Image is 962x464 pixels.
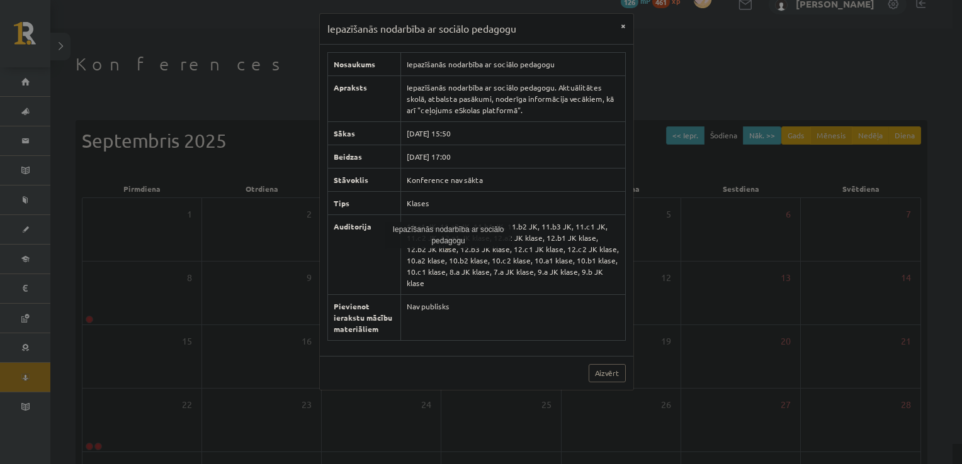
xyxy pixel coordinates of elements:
td: Konference nav sākta [400,168,625,191]
td: Klases [400,191,625,214]
th: Pievienot ierakstu mācību materiāliem [327,294,400,340]
td: [DATE] 17:00 [400,145,625,168]
a: Aizvērt [589,364,626,382]
td: [DATE] 15:50 [400,121,625,145]
th: Stāvoklis [327,168,400,191]
th: Beidzas [327,145,400,168]
th: Sākas [327,121,400,145]
th: Tips [327,191,400,214]
th: Apraksts [327,75,400,121]
th: Nosaukums [327,52,400,75]
h3: Iepazīšanās nodarbība ar sociālo pedagogu [327,21,516,36]
td: Iepazīšanās nodarbība ar sociālo pedagogu [400,52,625,75]
div: Iepazīšanās nodarbība ar sociālo pedagogu [385,222,511,248]
button: × [613,14,633,38]
td: 11.a1 JK, 11.a2 JK, 11.b1 JK, 11.b2 JK, 11.b3 JK, 11.c1 JK, 11.c2 JK, 12.a1 JK klase, 12.a2 JK kl... [400,214,625,294]
td: Nav publisks [400,294,625,340]
td: Iepazīšanās nodarbība ar sociālo pedagogu. Aktuālitātes skolā, atbalsta pasākumi, noderīga inform... [400,75,625,121]
th: Auditorija [327,214,400,294]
